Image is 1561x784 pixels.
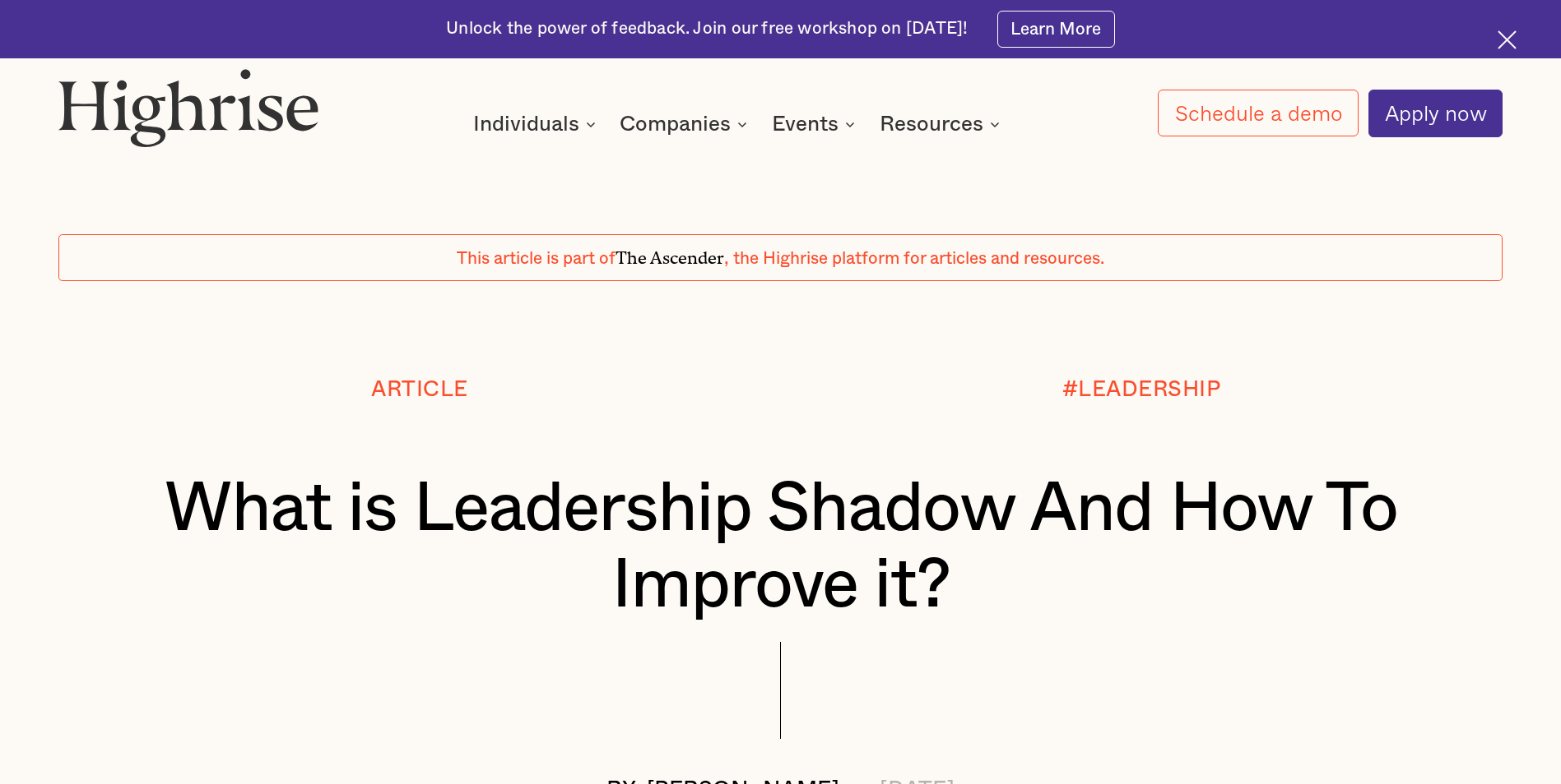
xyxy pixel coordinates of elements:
[473,114,601,134] div: Individuals
[118,471,1443,624] h1: What is Leadership Shadow And How To Improve it?
[620,114,731,134] div: Companies
[473,114,579,134] div: Individuals
[772,114,860,134] div: Events
[880,114,983,134] div: Resources
[446,17,968,40] div: Unlock the power of feedback. Join our free workshop on [DATE]!
[1062,378,1221,402] div: #LEADERSHIP
[1158,90,1358,136] a: Schedule a demo
[1368,90,1503,137] a: Apply now
[58,68,319,147] img: Highrise logo
[724,250,1104,267] span: , the Highrise platform for articles and resources.
[1498,30,1517,49] img: Cross icon
[457,250,616,267] span: This article is part of
[620,114,752,134] div: Companies
[997,11,1115,48] a: Learn More
[772,114,839,134] div: Events
[616,244,724,265] span: The Ascender
[371,378,468,402] div: Article
[880,114,1005,134] div: Resources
